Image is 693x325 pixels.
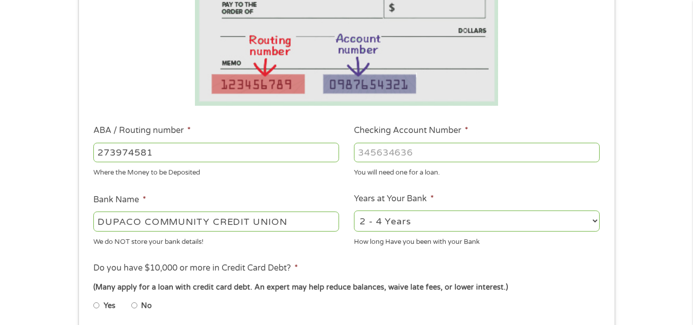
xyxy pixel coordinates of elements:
label: No [141,300,152,312]
label: Checking Account Number [354,125,468,136]
label: ABA / Routing number [93,125,191,136]
label: Do you have $10,000 or more in Credit Card Debt? [93,263,298,274]
input: 263177916 [93,143,339,162]
div: How long Have you been with your Bank [354,233,600,247]
label: Years at Your Bank [354,194,434,204]
input: 345634636 [354,143,600,162]
label: Bank Name [93,195,146,205]
div: (Many apply for a loan with credit card debt. An expert may help reduce balances, waive late fees... [93,282,599,293]
div: You will need one for a loan. [354,164,600,178]
div: We do NOT store your bank details! [93,233,339,247]
div: Where the Money to be Deposited [93,164,339,178]
label: Yes [104,300,115,312]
